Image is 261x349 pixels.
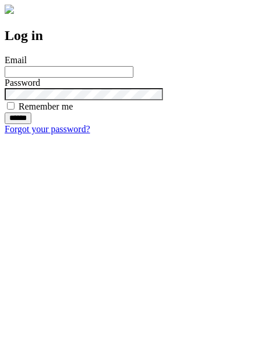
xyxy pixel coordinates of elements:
a: Forgot your password? [5,124,90,134]
label: Password [5,78,40,88]
h2: Log in [5,28,256,43]
label: Email [5,55,27,65]
label: Remember me [19,101,73,111]
img: logo-4e3dc11c47720685a147b03b5a06dd966a58ff35d612b21f08c02c0306f2b779.png [5,5,14,14]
